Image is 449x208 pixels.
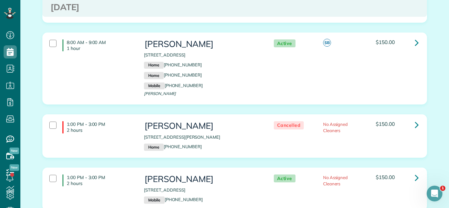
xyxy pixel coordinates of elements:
[144,196,164,204] small: Mobile
[144,62,163,69] small: Home
[62,39,134,51] h4: 8:00 AM - 9:00 AM
[62,174,134,186] h4: 1:00 PM - 3:00 PM
[144,52,260,58] p: [STREET_ADDRESS]
[144,62,202,67] a: Home[PHONE_NUMBER]
[144,72,163,79] small: Home
[144,82,164,90] small: Mobile
[51,3,419,12] h3: [DATE]
[144,39,260,49] h3: [PERSON_NAME]
[67,127,134,133] p: 2 hours
[144,197,203,202] a: Mobile[PHONE_NUMBER]
[274,39,295,48] span: Active
[376,121,395,127] span: $150.00
[323,122,348,133] span: No Assigned Cleaners
[144,187,260,193] p: [STREET_ADDRESS]
[323,39,331,47] span: SB
[274,121,304,129] span: Cancelled
[144,121,260,131] h3: [PERSON_NAME]
[274,174,295,183] span: Active
[440,186,445,191] span: 1
[376,174,395,180] span: $150.00
[144,144,163,151] small: Home
[67,45,134,51] p: 1 hour
[323,175,348,186] span: No Assigned Cleaners
[144,72,202,78] a: Home[PHONE_NUMBER]
[144,144,202,149] a: Home[PHONE_NUMBER]
[144,91,176,96] span: [PERSON_NAME]
[376,39,395,45] span: $150.00
[62,121,134,133] h4: 1:00 PM - 3:00 PM
[144,83,203,88] a: Mobile[PHONE_NUMBER]
[144,134,260,140] p: [STREET_ADDRESS][PERSON_NAME]
[144,174,260,184] h3: [PERSON_NAME]
[10,148,19,154] span: New
[67,180,134,186] p: 2 hours
[427,186,442,201] iframe: Intercom live chat
[10,164,19,171] span: New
